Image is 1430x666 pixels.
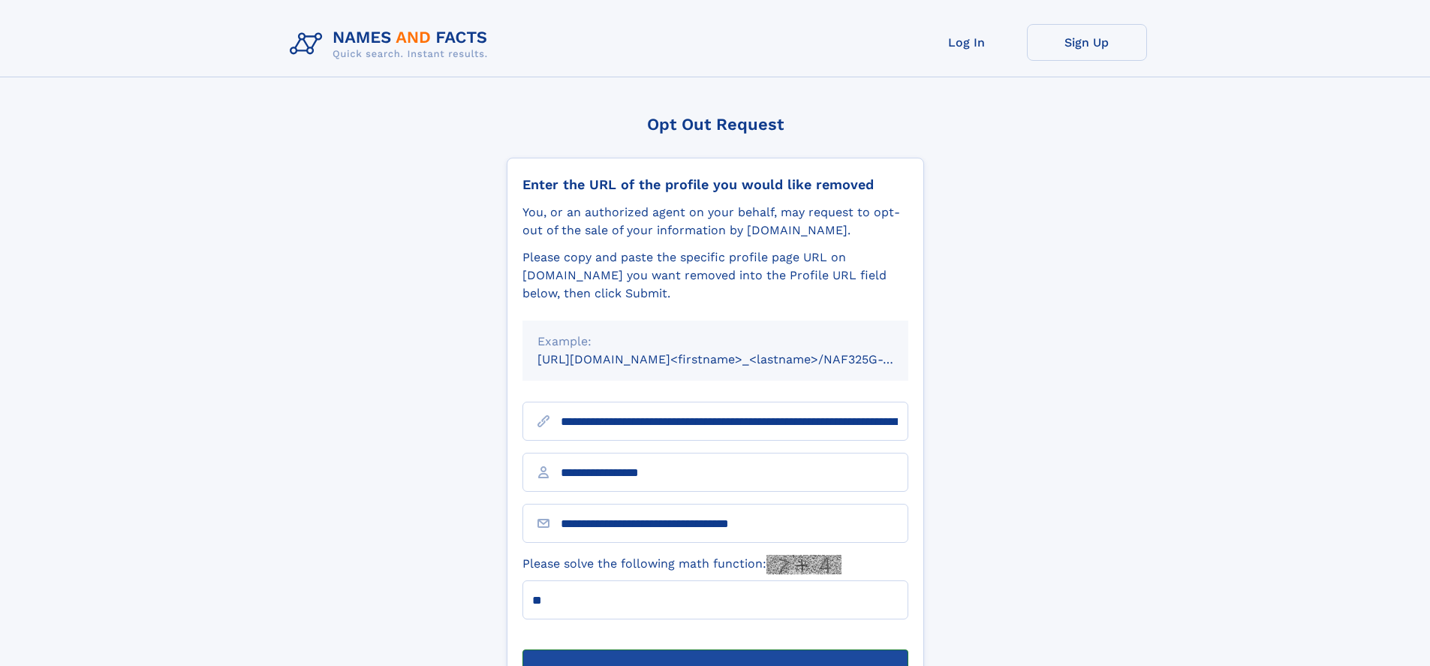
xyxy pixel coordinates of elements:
[284,24,500,65] img: Logo Names and Facts
[522,555,841,574] label: Please solve the following math function:
[537,352,937,366] small: [URL][DOMAIN_NAME]<firstname>_<lastname>/NAF325G-xxxxxxxx
[522,203,908,240] div: You, or an authorized agent on your behalf, may request to opt-out of the sale of your informatio...
[522,249,908,303] div: Please copy and paste the specific profile page URL on [DOMAIN_NAME] you want removed into the Pr...
[907,24,1027,61] a: Log In
[507,115,924,134] div: Opt Out Request
[1027,24,1147,61] a: Sign Up
[537,333,893,351] div: Example:
[522,176,908,193] div: Enter the URL of the profile you would like removed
